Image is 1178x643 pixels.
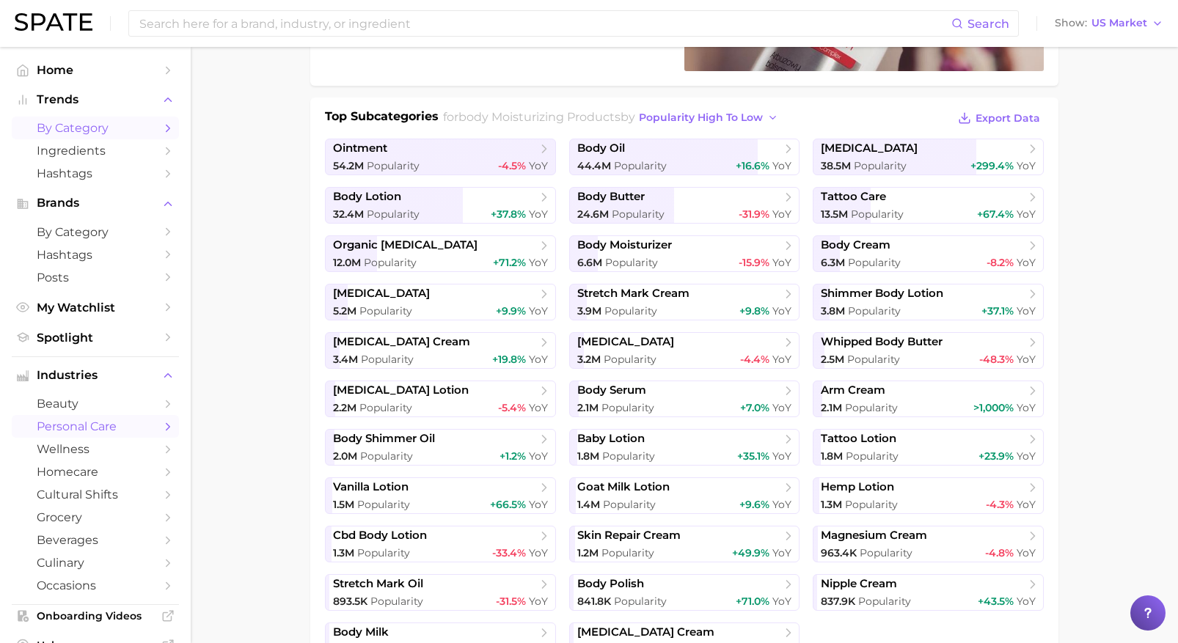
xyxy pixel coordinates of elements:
span: Popularity [845,498,898,511]
span: 54.2m [333,159,364,172]
span: -15.9% [739,256,769,269]
a: My Watchlist [12,296,179,319]
span: +37.8% [491,207,526,221]
span: -4.8% [985,546,1014,559]
span: Brands [37,196,154,210]
span: Popularity [361,353,414,366]
span: Hashtags [37,248,154,262]
span: Popularity [359,304,412,317]
span: nipple cream [821,577,897,591]
a: body cream6.3m Popularity-8.2% YoY [813,235,1044,272]
span: Industries [37,369,154,382]
span: -31.5% [496,595,526,608]
span: Popularity [847,353,900,366]
span: +19.8% [492,353,526,366]
span: personal care [37,419,154,433]
span: cultural shifts [37,488,154,501]
span: +7.0% [740,401,769,414]
a: Ingredients [12,139,179,162]
span: arm cream [821,383,885,397]
span: Popularity [604,304,657,317]
span: Popularity [614,595,667,608]
span: Popularity [357,498,410,511]
button: Export Data [954,108,1044,128]
span: 893.5k [333,595,367,608]
a: hemp lotion1.3m Popularity-4.3% YoY [813,477,1044,514]
span: YoY [772,353,791,366]
span: Home [37,63,154,77]
a: [MEDICAL_DATA]3.2m Popularity-4.4% YoY [569,332,800,369]
span: YoY [529,595,548,608]
span: YoY [1017,207,1036,221]
span: YoY [529,353,548,366]
a: cultural shifts [12,483,179,506]
span: +43.5% [978,595,1014,608]
span: grocery [37,510,154,524]
span: 1.4m [577,498,600,511]
span: 24.6m [577,207,609,221]
span: [MEDICAL_DATA] cream [577,625,714,639]
span: Spotlight [37,331,154,345]
span: Popularity [854,159,907,172]
span: body moisturizer [577,238,672,252]
span: 3.9m [577,304,601,317]
span: +16.6% [736,159,769,172]
span: Show [1055,19,1087,27]
span: shimmer body lotion [821,287,943,301]
span: YoY [1017,595,1036,608]
input: Search here for a brand, industry, or ingredient [138,11,951,36]
a: shimmer body lotion3.8m Popularity+37.1% YoY [813,284,1044,320]
span: [MEDICAL_DATA] [577,335,674,349]
span: Search [967,17,1009,31]
span: YoY [529,498,548,511]
button: ShowUS Market [1051,14,1167,33]
span: for by [443,110,783,124]
span: Export Data [976,112,1040,125]
a: vanilla lotion1.5m Popularity+66.5% YoY [325,477,556,514]
span: +71.0% [736,595,769,608]
span: 1.8m [577,449,599,463]
span: skin repair cream [577,529,681,543]
a: body moisturizer6.6m Popularity-15.9% YoY [569,235,800,272]
a: occasions [12,574,179,597]
img: SPATE [15,13,92,31]
span: body butter [577,190,645,204]
a: wellness [12,438,179,460]
span: Popularity [364,256,417,269]
span: tattoo lotion [821,432,896,446]
span: YoY [529,304,548,317]
span: Popularity [359,401,412,414]
span: body shimmer oil [333,432,435,446]
span: Popularity [367,159,420,172]
span: cbd body lotion [333,529,427,543]
span: beverages [37,533,154,547]
a: skin repair cream1.2m Popularity+49.9% YoY [569,526,800,562]
span: Popularity [601,546,654,559]
span: body cream [821,238,890,252]
span: YoY [529,546,548,559]
span: 2.1m [821,401,842,414]
span: Ingredients [37,144,154,158]
a: whipped body butter2.5m Popularity-48.3% YoY [813,332,1044,369]
a: Spotlight [12,326,179,349]
a: body butter24.6m Popularity-31.9% YoY [569,187,800,224]
span: YoY [1017,449,1036,463]
a: body oil44.4m Popularity+16.6% YoY [569,139,800,175]
span: culinary [37,556,154,570]
span: Popularity [858,595,911,608]
span: body oil [577,142,625,155]
a: [MEDICAL_DATA] cream3.4m Popularity+19.8% YoY [325,332,556,369]
span: >1,000% [973,401,1014,414]
a: Home [12,59,179,81]
span: body polish [577,577,644,591]
span: 5.2m [333,304,356,317]
span: YoY [772,304,791,317]
span: YoY [1017,546,1036,559]
span: -48.3% [979,353,1014,366]
span: -4.4% [740,353,769,366]
span: -4.3% [986,498,1014,511]
span: YoY [772,207,791,221]
span: +1.2% [500,449,526,463]
span: YoY [772,401,791,414]
span: Popularity [860,546,912,559]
